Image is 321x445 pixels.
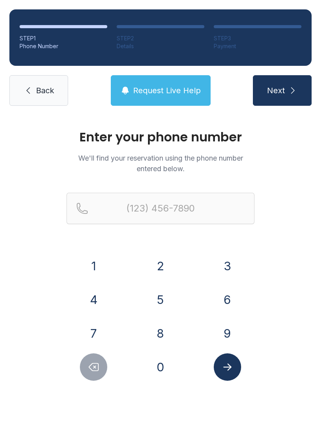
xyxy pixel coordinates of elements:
[133,85,201,96] span: Request Live Help
[80,252,107,280] button: 1
[20,42,107,50] div: Phone Number
[147,252,174,280] button: 2
[117,42,204,50] div: Details
[147,353,174,381] button: 0
[67,153,254,174] p: We'll find your reservation using the phone number entered below.
[214,252,241,280] button: 3
[214,320,241,347] button: 9
[147,320,174,347] button: 8
[214,286,241,313] button: 6
[80,353,107,381] button: Delete number
[80,320,107,347] button: 7
[267,85,285,96] span: Next
[117,34,204,42] div: STEP 2
[67,193,254,224] input: Reservation phone number
[67,131,254,143] h1: Enter your phone number
[214,42,301,50] div: Payment
[214,353,241,381] button: Submit lookup form
[36,85,54,96] span: Back
[80,286,107,313] button: 4
[214,34,301,42] div: STEP 3
[147,286,174,313] button: 5
[20,34,107,42] div: STEP 1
